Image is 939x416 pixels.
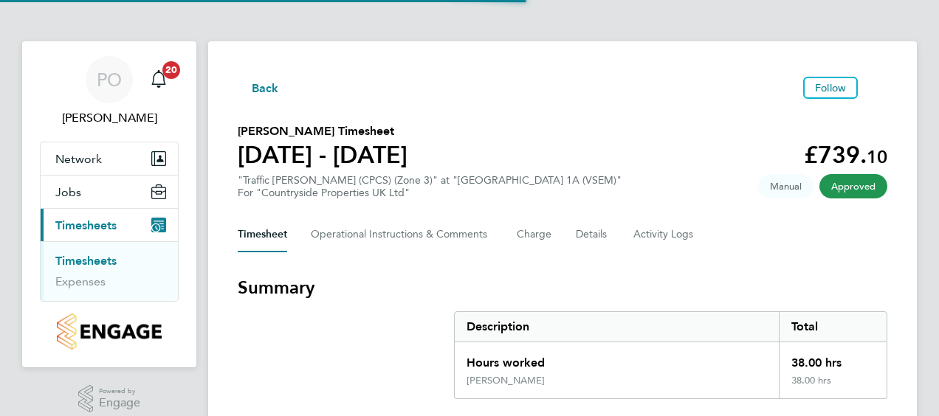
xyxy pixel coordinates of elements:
[40,313,179,350] a: Go to home page
[238,140,407,170] h1: [DATE] - [DATE]
[576,217,610,252] button: Details
[238,78,279,97] button: Back
[99,397,140,409] span: Engage
[41,142,178,175] button: Network
[758,174,814,198] span: This timesheet was manually created.
[238,122,407,140] h2: [PERSON_NAME] Timesheet
[803,77,858,99] button: Follow
[41,209,178,241] button: Timesheets
[40,56,179,127] a: PO[PERSON_NAME]
[864,84,887,91] button: Timesheets Menu
[162,61,180,79] span: 20
[55,218,117,232] span: Timesheets
[454,311,887,399] div: Summary
[41,241,178,301] div: Timesheets
[55,152,102,166] span: Network
[455,342,779,375] div: Hours worked
[238,174,622,199] div: "Traffic [PERSON_NAME] (CPCS) (Zone 3)" at "[GEOGRAPHIC_DATA] 1A (VSEM)"
[144,56,173,103] a: 20
[55,274,106,288] a: Expenses
[311,217,493,252] button: Operational Instructions & Comments
[55,254,117,268] a: Timesheets
[455,312,779,342] div: Description
[97,70,122,89] span: PO
[779,342,887,375] div: 38.00 hrs
[867,146,887,167] span: 10
[99,385,140,398] span: Powered by
[41,176,178,208] button: Jobs
[238,276,887,299] h3: Summary
[779,375,887,398] div: 38.00 hrs
[252,80,279,97] span: Back
[815,81,846,94] span: Follow
[819,174,887,198] span: This timesheet has been approved.
[22,41,196,367] nav: Main navigation
[238,187,622,199] div: For "Countryside Properties UK Ltd"
[467,375,545,386] div: [PERSON_NAME]
[517,217,552,252] button: Charge
[779,312,887,342] div: Total
[804,141,887,169] app-decimal: £739.
[55,185,81,199] span: Jobs
[238,217,287,252] button: Timesheet
[57,313,161,350] img: countryside-properties-logo-retina.png
[40,109,179,127] span: Paul O'Shea
[78,385,141,413] a: Powered byEngage
[633,217,695,252] button: Activity Logs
